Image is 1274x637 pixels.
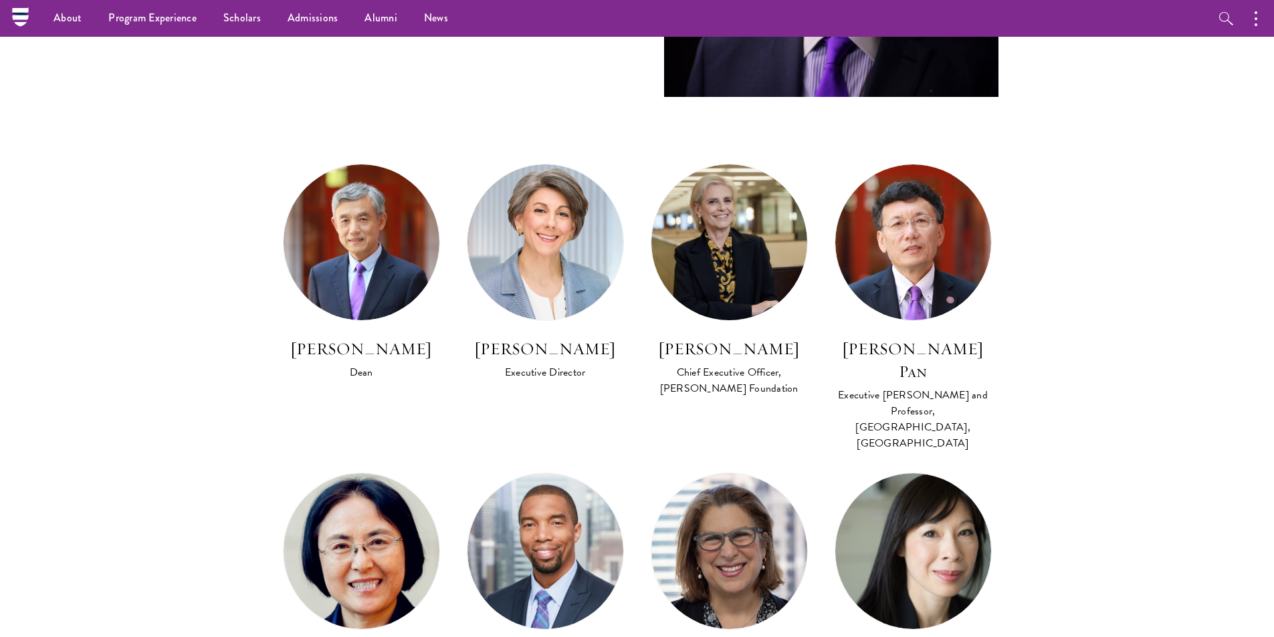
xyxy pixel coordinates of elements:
[467,338,624,360] h3: [PERSON_NAME]
[835,164,992,453] a: [PERSON_NAME] Pan Executive [PERSON_NAME] and Professor, [GEOGRAPHIC_DATA], [GEOGRAPHIC_DATA]
[467,364,624,380] div: Executive Director
[283,364,440,380] div: Dean
[283,338,440,360] h3: [PERSON_NAME]
[283,164,440,382] a: [PERSON_NAME] Dean
[651,364,808,396] div: Chief Executive Officer, [PERSON_NAME] Foundation
[835,387,992,451] div: Executive [PERSON_NAME] and Professor, [GEOGRAPHIC_DATA], [GEOGRAPHIC_DATA]
[651,164,808,398] a: [PERSON_NAME] Chief Executive Officer, [PERSON_NAME] Foundation
[467,164,624,382] a: [PERSON_NAME] Executive Director
[651,338,808,360] h3: [PERSON_NAME]
[835,338,992,383] h3: [PERSON_NAME] Pan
